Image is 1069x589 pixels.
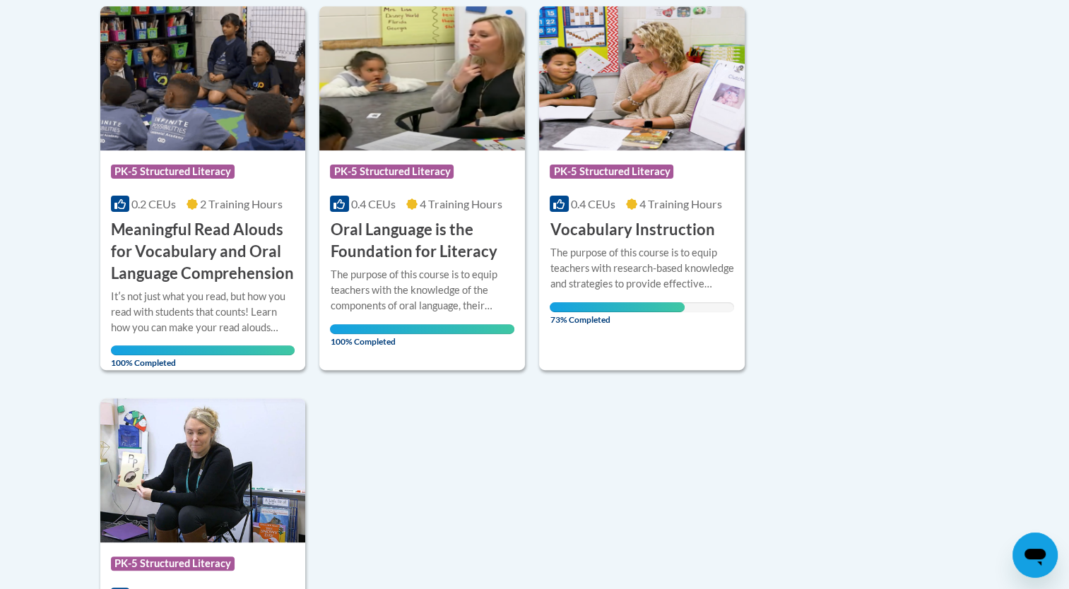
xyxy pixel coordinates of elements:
span: 4 Training Hours [639,197,722,210]
a: Course LogoPK-5 Structured Literacy0.4 CEUs4 Training Hours Oral Language is the Foundation for L... [319,6,525,370]
span: 4 Training Hours [420,197,502,210]
a: Course LogoPK-5 Structured Literacy0.4 CEUs4 Training Hours Vocabulary InstructionThe purpose of ... [539,6,745,370]
div: Your progress [330,324,514,334]
div: Your progress [550,302,685,312]
img: Course Logo [319,6,525,150]
span: 73% Completed [550,302,685,325]
span: 100% Completed [330,324,514,347]
h3: Oral Language is the Foundation for Literacy [330,219,514,263]
span: 100% Completed [111,345,295,368]
iframe: Button to launch messaging window [1012,533,1058,578]
img: Course Logo [539,6,745,150]
span: PK-5 Structured Literacy [550,165,673,179]
img: Course Logo [100,6,306,150]
span: PK-5 Structured Literacy [111,165,235,179]
h3: Vocabulary Instruction [550,219,714,241]
span: 0.4 CEUs [351,197,396,210]
span: 0.4 CEUs [571,197,615,210]
div: Itʹs not just what you read, but how you read with students that counts! Learn how you can make y... [111,289,295,335]
span: 2 Training Hours [200,197,283,210]
span: PK-5 Structured Literacy [330,165,454,179]
div: The purpose of this course is to equip teachers with the knowledge of the components of oral lang... [330,267,514,314]
div: The purpose of this course is to equip teachers with research-based knowledge and strategies to p... [550,245,734,292]
img: Course Logo [100,398,306,542]
h3: Meaningful Read Alouds for Vocabulary and Oral Language Comprehension [111,219,295,284]
span: PK-5 Structured Literacy [111,557,235,571]
div: Your progress [111,345,295,355]
span: 0.2 CEUs [131,197,176,210]
a: Course LogoPK-5 Structured Literacy0.2 CEUs2 Training Hours Meaningful Read Alouds for Vocabulary... [100,6,306,370]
